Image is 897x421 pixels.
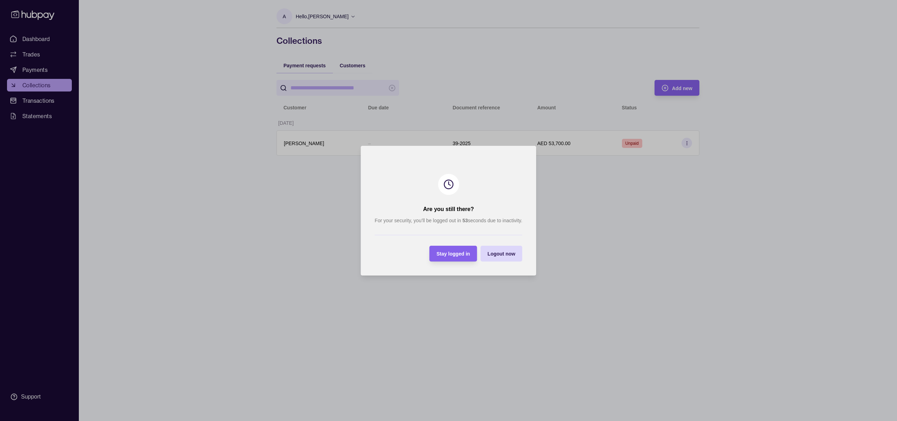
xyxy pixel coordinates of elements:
[375,217,522,224] p: For your security, you’ll be logged out in seconds due to inactivity.
[487,251,515,257] span: Logout now
[430,246,477,262] button: Stay logged in
[463,218,468,223] strong: 53
[480,246,522,262] button: Logout now
[423,205,474,213] h2: Are you still there?
[437,251,470,257] span: Stay logged in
